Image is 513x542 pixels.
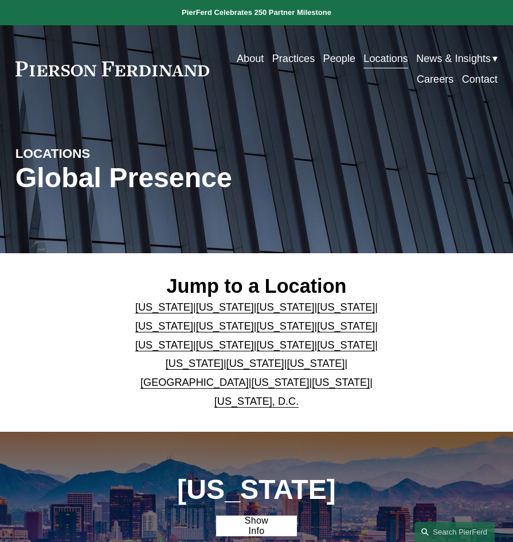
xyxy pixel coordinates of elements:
a: Careers [417,69,453,90]
a: [US_STATE] [135,301,193,313]
a: [GEOGRAPHIC_DATA] [140,377,249,388]
h4: LOCATIONS [15,146,136,162]
a: [US_STATE] [196,339,254,351]
a: Locations [363,48,408,69]
a: [US_STATE] [317,320,375,332]
h1: [US_STATE] [156,474,357,505]
a: [US_STATE] [196,320,254,332]
p: | | | | | | | | | | | | | | | | | | [116,298,397,411]
a: [US_STATE] [287,358,344,369]
a: Search this site [414,522,495,542]
a: [US_STATE] [312,377,370,388]
a: [US_STATE] [317,339,375,351]
h1: Global Presence [15,162,337,193]
a: [US_STATE] [257,301,315,313]
a: Show Info [216,516,296,536]
a: [US_STATE] [135,320,193,332]
a: Practices [272,48,315,69]
a: [US_STATE] [257,320,315,332]
a: folder dropdown [416,48,498,69]
span: News & Insights [416,49,491,68]
a: People [323,48,355,69]
a: [US_STATE] [317,301,375,313]
a: [US_STATE] [257,339,315,351]
a: [US_STATE] [196,301,254,313]
a: Contact [462,69,498,90]
a: About [237,48,264,69]
a: [US_STATE] [251,377,309,388]
a: [US_STATE], D.C. [214,396,299,407]
a: [US_STATE] [135,339,193,351]
a: [US_STATE] [166,358,224,369]
a: [US_STATE] [226,358,284,369]
h2: Jump to a Location [116,274,397,299]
